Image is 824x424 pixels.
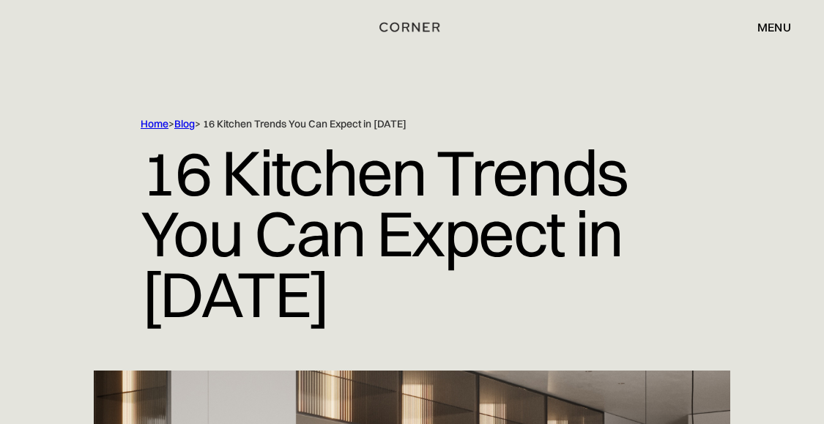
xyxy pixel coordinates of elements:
a: home [380,18,444,37]
a: Blog [174,117,195,130]
a: Home [141,117,168,130]
h1: 16 Kitchen Trends You Can Expect in [DATE] [141,131,683,335]
div: > > 16 Kitchen Trends You Can Expect in [DATE] [141,117,683,131]
div: menu [757,21,791,33]
div: menu [743,15,791,40]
